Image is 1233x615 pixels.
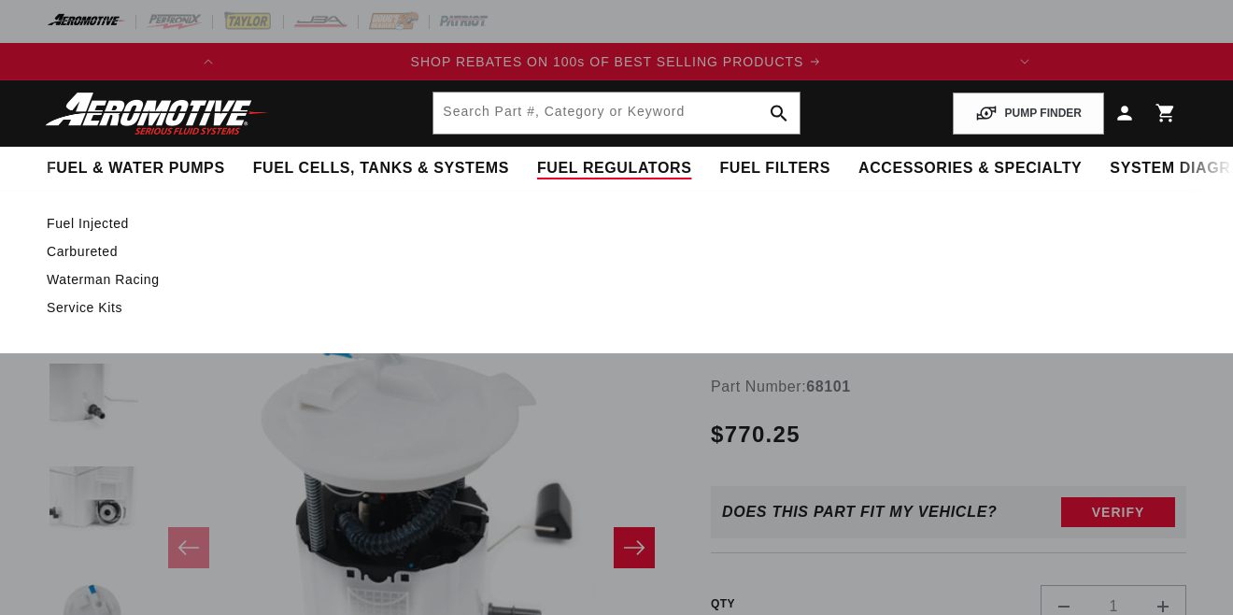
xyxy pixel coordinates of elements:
strong: 68101 [806,379,851,394]
button: Load image 3 in gallery view [47,465,140,559]
label: QTY [711,596,735,612]
summary: Accessories & Specialty [844,147,1096,191]
summary: Fuel & Water Pumps [33,147,239,191]
span: Fuel Cells, Tanks & Systems [253,159,509,179]
span: Fuel & Water Pumps [47,159,225,179]
button: Slide left [168,527,209,568]
a: Service Kits [47,299,1168,316]
button: Verify [1061,497,1175,527]
span: $770.25 [711,418,801,451]
button: Load image 2 in gallery view [47,363,140,456]
span: Accessories & Specialty [858,159,1082,179]
span: Fuel Regulators [537,159,691,179]
button: Slide right [614,527,655,568]
div: 1 of 2 [227,51,1006,72]
a: SHOP REBATES ON 100s OF BEST SELLING PRODUCTS [227,51,1006,72]
a: Carbureted [47,243,1168,260]
summary: Fuel Cells, Tanks & Systems [239,147,523,191]
div: Does This part fit My vehicle? [722,504,998,521]
input: Search by Part Number, Category or Keyword [433,93,799,134]
button: Translation missing: en.sections.announcements.previous_announcement [190,43,227,80]
summary: Fuel Filters [705,147,844,191]
span: Fuel Filters [719,159,830,179]
a: Waterman Racing [47,271,1168,288]
div: Part Number: [711,375,1186,399]
img: Aeromotive [40,92,274,136]
div: Announcement [227,51,1006,72]
button: Translation missing: en.sections.announcements.next_announcement [1006,43,1043,80]
a: Fuel Injected [47,215,1168,232]
button: PUMP FINDER [953,93,1104,135]
span: SHOP REBATES ON 100s OF BEST SELLING PRODUCTS [411,54,804,69]
summary: Fuel Regulators [523,147,705,191]
button: search button [758,93,800,134]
